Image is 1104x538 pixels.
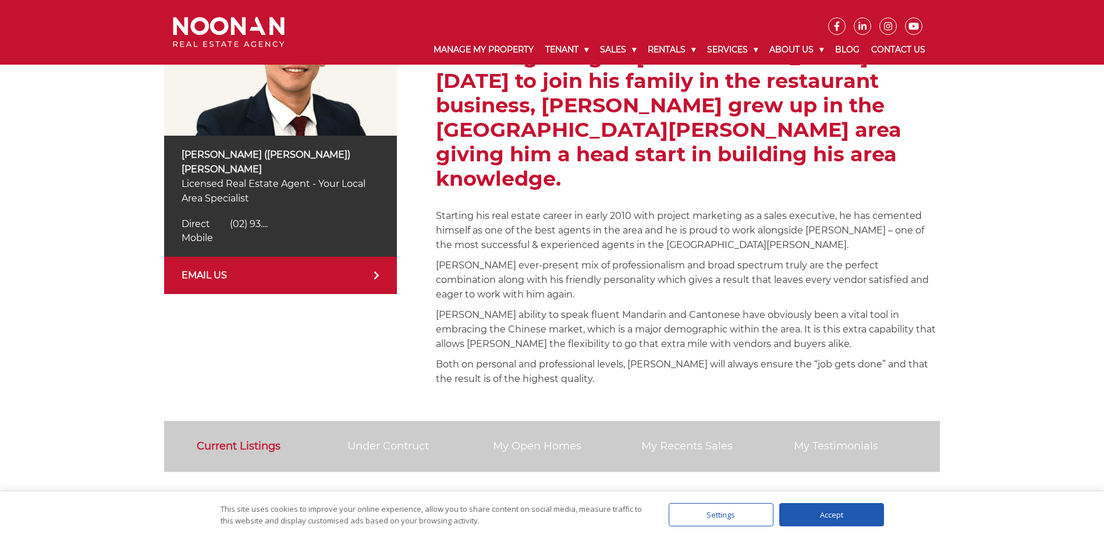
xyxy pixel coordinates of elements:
[197,440,281,452] a: Current Listings
[230,218,268,229] span: (02) 93....
[594,35,642,65] a: Sales
[182,232,230,243] a: Click to reveal phone number
[164,257,397,294] a: EMAIL US
[794,440,878,452] a: My Testimonials
[347,440,429,452] a: Under Contruct
[539,35,594,65] a: Tenant
[182,147,379,176] p: [PERSON_NAME] ([PERSON_NAME]) [PERSON_NAME]
[182,176,379,206] p: Licensed Real Estate Agent - Your Local Area Specialist
[436,208,940,252] p: Starting his real estate career in early 2010 with project marketing as a sales executive, he has...
[182,218,210,229] span: Direct
[436,307,940,351] p: [PERSON_NAME] ability to speak fluent Mandarin and Cantonese have obviously been a vital tool in ...
[764,35,829,65] a: About Us
[829,35,865,65] a: Blog
[182,232,213,243] span: Mobile
[182,218,268,229] a: Click to reveal phone number
[436,258,940,302] p: [PERSON_NAME] ever-present mix of professionalism and broad spectrum truly are the perfect combin...
[865,35,931,65] a: Contact Us
[173,17,285,48] img: Noonan Real Estate Agency
[641,440,733,452] a: My Recents Sales
[779,503,884,526] div: Accept
[701,35,764,65] a: Services
[493,440,581,452] a: My Open Homes
[669,503,773,526] div: Settings
[436,357,940,386] p: Both on personal and professional levels, [PERSON_NAME] will always ensure the “job gets done” an...
[428,35,539,65] a: Manage My Property
[221,503,645,526] div: This site uses cookies to improve your online experience, allow you to share content on social me...
[642,35,701,65] a: Rentals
